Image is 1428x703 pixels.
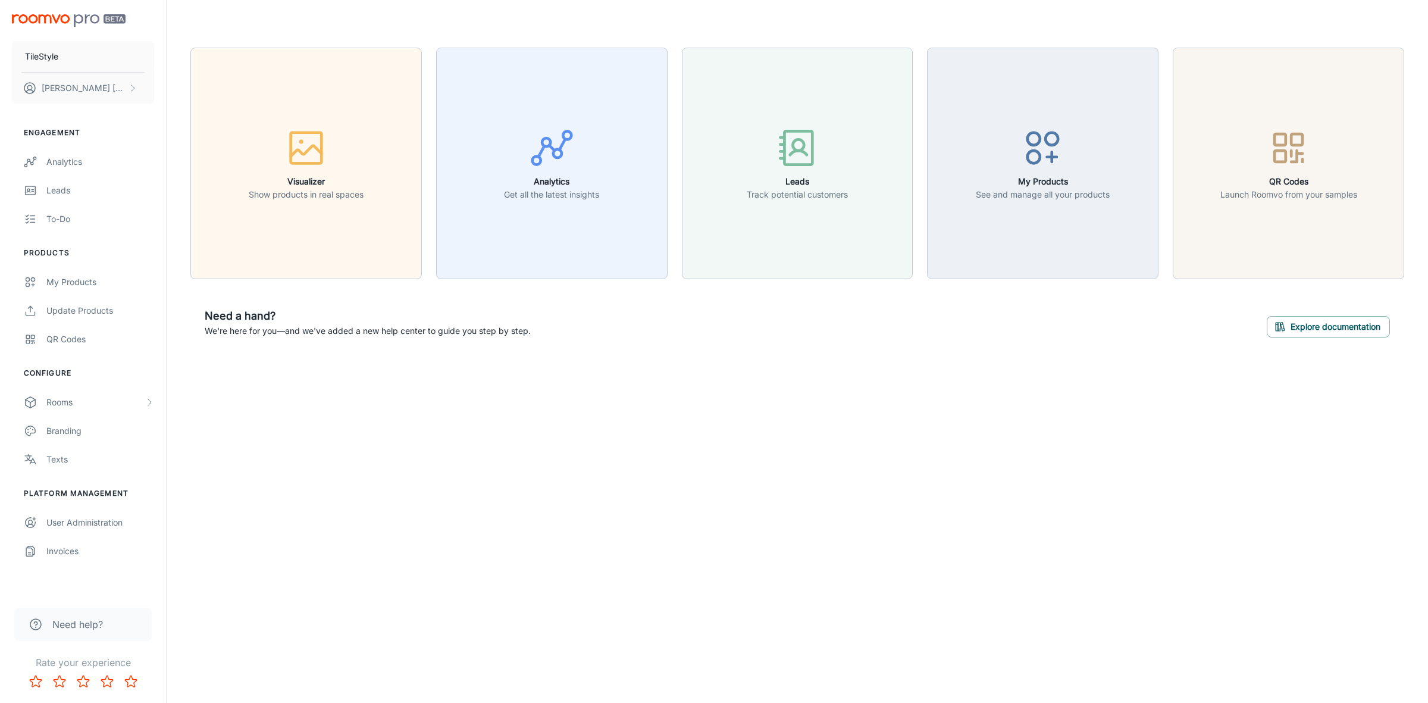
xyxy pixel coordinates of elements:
button: My ProductsSee and manage all your products [927,48,1158,279]
p: [PERSON_NAME] [PERSON_NAME] [42,82,126,95]
h6: Visualizer [249,175,364,188]
h6: QR Codes [1220,175,1357,188]
p: We're here for you—and we've added a new help center to guide you step by step. [205,324,531,338]
div: Leads [46,184,154,197]
p: Track potential customers [747,188,848,201]
div: Update Products [46,304,154,317]
div: QR Codes [46,333,154,346]
button: [PERSON_NAME] [PERSON_NAME] [12,73,154,104]
button: Explore documentation [1267,316,1390,338]
h6: My Products [976,175,1110,188]
h6: Analytics [504,175,599,188]
h6: Need a hand? [205,308,531,324]
button: TileStyle [12,41,154,72]
a: Explore documentation [1267,320,1390,332]
p: Show products in real spaces [249,188,364,201]
h6: Leads [747,175,848,188]
div: Analytics [46,155,154,168]
a: My ProductsSee and manage all your products [927,157,1158,168]
div: My Products [46,276,154,289]
button: VisualizerShow products in real spaces [190,48,422,279]
button: AnalyticsGet all the latest insights [436,48,668,279]
img: Roomvo PRO Beta [12,14,126,27]
p: Get all the latest insights [504,188,599,201]
p: Launch Roomvo from your samples [1220,188,1357,201]
a: QR CodesLaunch Roomvo from your samples [1173,157,1404,168]
button: QR CodesLaunch Roomvo from your samples [1173,48,1404,279]
button: LeadsTrack potential customers [682,48,913,279]
div: Rooms [46,396,145,409]
a: LeadsTrack potential customers [682,157,913,168]
div: To-do [46,213,154,226]
a: AnalyticsGet all the latest insights [436,157,668,168]
p: See and manage all your products [976,188,1110,201]
p: TileStyle [25,50,58,63]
